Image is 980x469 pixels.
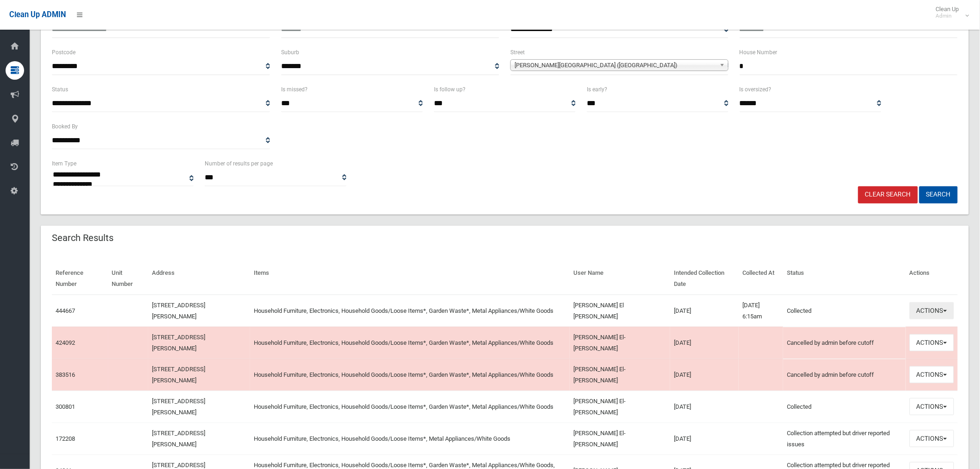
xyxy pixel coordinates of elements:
label: Is missed? [281,84,308,95]
a: [STREET_ADDRESS][PERSON_NAME] [152,334,205,352]
td: [DATE] [670,359,739,391]
header: Search Results [41,229,125,247]
label: Is early? [587,84,607,95]
label: Postcode [52,47,75,57]
a: 444667 [56,307,75,314]
th: Actions [906,263,958,295]
th: User Name [570,263,670,295]
th: Status [783,263,906,295]
td: [DATE] [670,295,739,327]
td: [DATE] [670,391,739,423]
td: [PERSON_NAME] El-[PERSON_NAME] [570,391,670,423]
td: [PERSON_NAME] El-[PERSON_NAME] [570,423,670,455]
td: Household Furniture, Electronics, Household Goods/Loose Items*, Garden Waste*, Metal Appliances/W... [250,391,570,423]
label: Suburb [281,47,299,57]
label: Booked By [52,121,78,132]
td: Cancelled by admin before cutoff [783,327,906,359]
button: Actions [910,334,954,351]
button: Actions [910,430,954,447]
th: Unit Number [108,263,148,295]
a: [STREET_ADDRESS][PERSON_NAME] [152,430,205,448]
td: [DATE] [670,327,739,359]
label: Item Type [52,158,76,169]
button: Actions [910,398,954,415]
span: Clean Up ADMIN [9,10,66,19]
td: Cancelled by admin before cutoff [783,359,906,391]
td: [DATE] [670,423,739,455]
td: Household Furniture, Electronics, Household Goods/Loose Items*, Garden Waste*, Metal Appliances/W... [250,359,570,391]
span: Clean Up [931,6,968,19]
td: Household Furniture, Electronics, Household Goods/Loose Items*, Garden Waste*, Metal Appliances/W... [250,295,570,327]
label: Street [510,47,525,57]
label: Number of results per page [205,158,273,169]
a: 172208 [56,435,75,442]
a: 424092 [56,339,75,346]
td: Household Furniture, Electronics, Household Goods/Loose Items*, Metal Appliances/White Goods [250,423,570,455]
button: Actions [910,366,954,383]
button: Actions [910,302,954,319]
label: Is follow up? [434,84,465,95]
td: [PERSON_NAME] El [PERSON_NAME] [570,295,670,327]
td: [PERSON_NAME] El-[PERSON_NAME] [570,327,670,359]
td: [PERSON_NAME] El-[PERSON_NAME] [570,359,670,391]
a: 300801 [56,403,75,410]
th: Address [148,263,250,295]
td: Collected [783,391,906,423]
th: Items [250,263,570,295]
th: Reference Number [52,263,108,295]
th: Collected At [739,263,783,295]
a: [STREET_ADDRESS][PERSON_NAME] [152,302,205,320]
span: [PERSON_NAME][GEOGRAPHIC_DATA] ([GEOGRAPHIC_DATA]) [515,60,716,71]
a: [STREET_ADDRESS][PERSON_NAME] [152,366,205,384]
small: Admin [936,13,959,19]
td: Collection attempted but driver reported issues [783,423,906,455]
a: [STREET_ADDRESS][PERSON_NAME] [152,398,205,416]
td: Household Furniture, Electronics, Household Goods/Loose Items*, Garden Waste*, Metal Appliances/W... [250,327,570,359]
td: [DATE] 6:15am [739,295,783,327]
th: Intended Collection Date [670,263,739,295]
button: Search [919,186,958,203]
label: Is oversized? [740,84,772,95]
label: Status [52,84,68,95]
label: House Number [740,47,778,57]
td: Collected [783,295,906,327]
a: Clear Search [858,186,918,203]
a: 383516 [56,371,75,378]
